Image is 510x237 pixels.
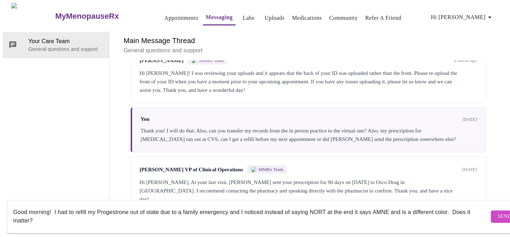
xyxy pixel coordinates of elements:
span: MMRx Team [259,167,283,172]
button: Messaging [203,10,236,25]
a: Appointments [164,13,198,23]
h3: MyMenopauseRx [55,12,119,21]
a: Medications [292,13,322,23]
span: [PERSON_NAME] VP of Clinical Operations [140,167,243,173]
h6: Main Message Thread [124,35,493,46]
button: Medications [289,11,325,25]
span: a month ago [454,58,477,63]
img: MMRX [191,58,197,63]
a: Messaging [206,12,233,22]
span: Hi [PERSON_NAME] [431,12,494,22]
a: Labs [243,13,255,23]
p: General questions and support [124,46,493,55]
img: MMRX [251,167,256,172]
div: Hi [PERSON_NAME]! I was reviewing your uploads and it appears that the back of your ID was upload... [140,69,477,94]
span: [PERSON_NAME] [140,58,183,64]
button: Community [327,11,361,25]
button: Appointments [161,11,201,25]
span: [DATE] [462,167,477,172]
a: Community [329,13,358,23]
textarea: Send a message about your appointment [13,205,489,228]
div: Thank you! I will do that. Also, can you transfer my records from the in person practice to the v... [141,126,477,143]
button: Hi [PERSON_NAME] [428,10,497,24]
img: MyMenopauseRx Logo [11,3,54,29]
div: Hi [PERSON_NAME], At your last visit, [PERSON_NAME] sent your prescription for 90 days on [DATE] ... [140,178,477,203]
a: MyMenopauseRx [54,4,147,29]
span: You [141,116,149,122]
a: Uploads [265,13,285,23]
a: Refer a Friend [365,13,401,23]
p: General questions and support [28,46,103,53]
span: Your Care Team [28,37,103,46]
span: MMRx Team [199,58,224,63]
button: Refer a Friend [362,11,404,25]
button: Labs [237,11,260,25]
div: Your Care TeamGeneral questions and support [3,32,109,58]
span: [DATE] [462,117,477,122]
button: Uploads [262,11,288,25]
